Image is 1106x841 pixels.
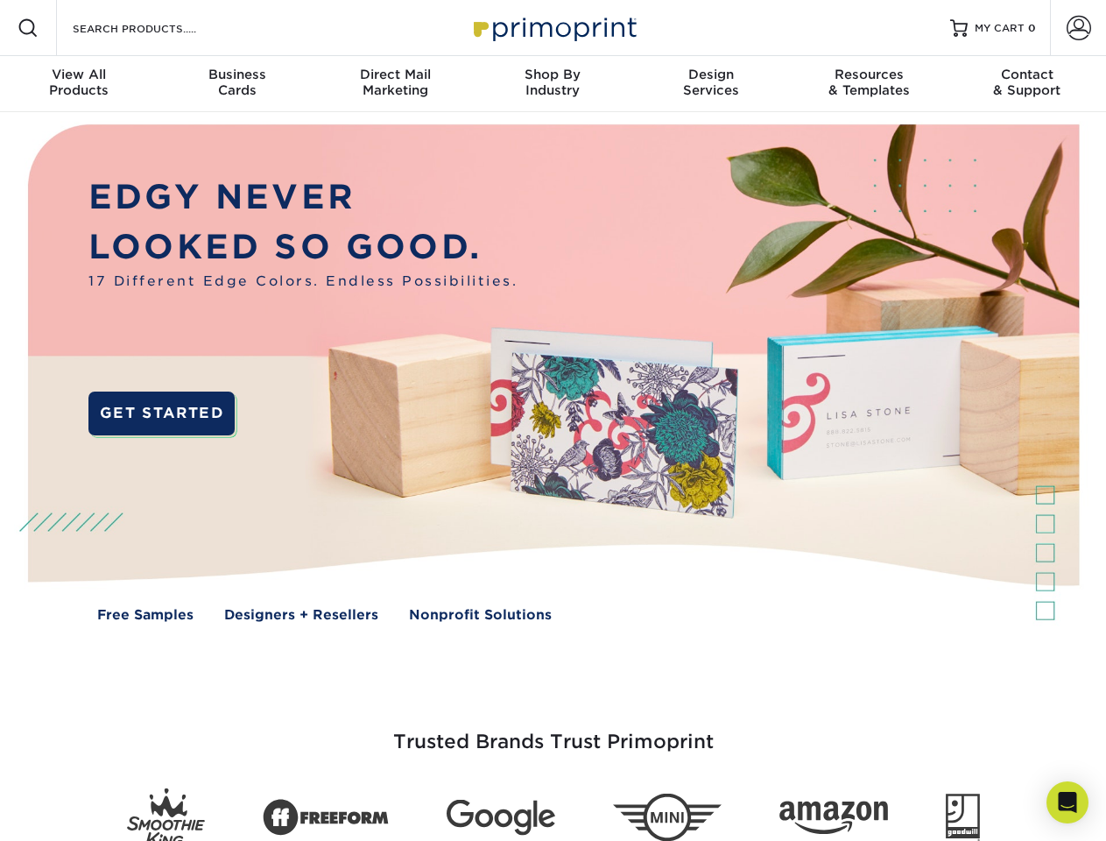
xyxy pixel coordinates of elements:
span: 0 [1028,22,1036,34]
a: GET STARTED [88,392,235,435]
a: Designers + Resellers [224,605,378,625]
img: Google [447,800,555,836]
span: 17 Different Edge Colors. Endless Possibilities. [88,272,518,292]
a: Free Samples [97,605,194,625]
div: Open Intercom Messenger [1046,781,1088,823]
iframe: Google Customer Reviews [4,788,149,835]
p: LOOKED SO GOOD. [88,223,518,272]
a: BusinessCards [158,56,315,112]
img: Goodwill [946,794,980,841]
a: Contact& Support [948,56,1106,112]
div: Cards [158,67,315,98]
a: Resources& Templates [790,56,947,112]
div: & Support [948,67,1106,98]
img: Primoprint [466,9,641,46]
h3: Trusted Brands Trust Primoprint [41,689,1066,774]
a: Nonprofit Solutions [409,605,552,625]
span: Business [158,67,315,82]
div: Industry [474,67,631,98]
span: Shop By [474,67,631,82]
span: Resources [790,67,947,82]
div: Marketing [316,67,474,98]
div: & Templates [790,67,947,98]
input: SEARCH PRODUCTS..... [71,18,242,39]
img: Amazon [779,802,888,835]
span: MY CART [975,21,1025,36]
div: Services [632,67,790,98]
a: Direct MailMarketing [316,56,474,112]
span: Contact [948,67,1106,82]
a: Shop ByIndustry [474,56,631,112]
span: Design [632,67,790,82]
p: EDGY NEVER [88,173,518,223]
a: DesignServices [632,56,790,112]
span: Direct Mail [316,67,474,82]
